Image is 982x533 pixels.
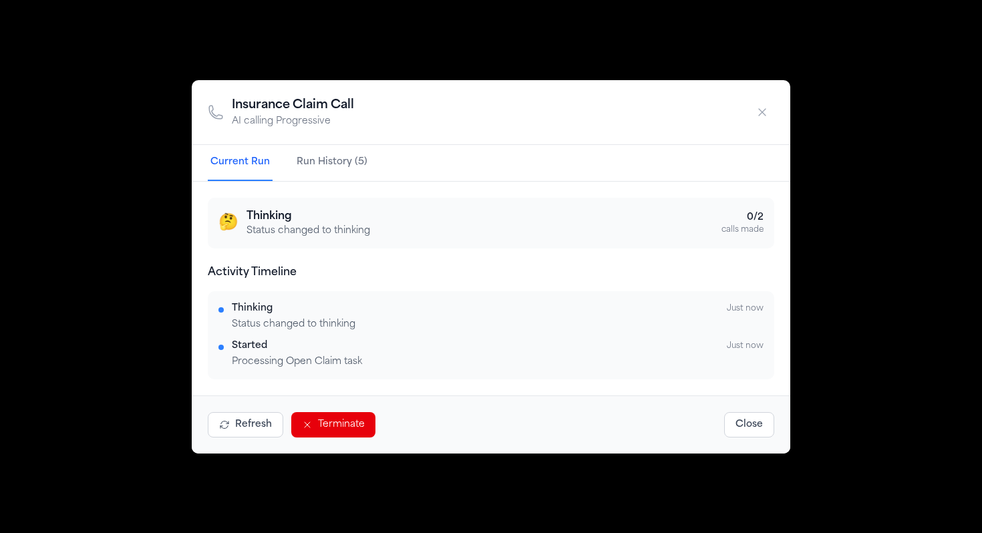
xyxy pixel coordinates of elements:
[232,355,764,369] div: Processing Open Claim task
[727,341,764,351] span: Just now
[208,264,774,281] h4: Activity Timeline
[727,303,764,314] span: Just now
[724,412,774,437] button: Close
[721,224,764,235] div: calls made
[721,211,764,224] div: 0 / 2
[232,318,764,331] div: Status changed to thinking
